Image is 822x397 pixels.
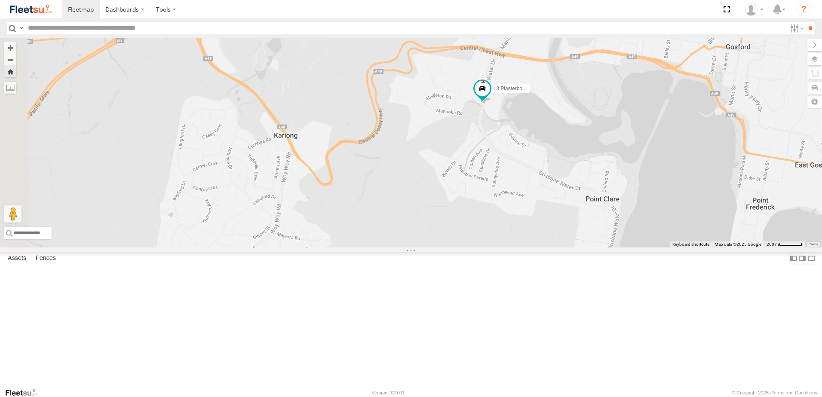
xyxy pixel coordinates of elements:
button: Zoom in [4,42,16,54]
img: fleetsu-logo-horizontal.svg [9,3,53,15]
label: Hide Summary Table [807,252,816,265]
div: © Copyright 2025 - [732,390,817,395]
label: Map Settings [807,96,822,108]
a: Terms and Conditions [772,390,817,395]
div: Version: 309.01 [372,390,405,395]
button: Map Scale: 200 m per 50 pixels [764,241,805,247]
span: 200 m [767,242,779,247]
label: Fences [31,252,60,264]
label: Dock Summary Table to the Right [798,252,807,265]
button: Keyboard shortcuts [672,241,709,247]
div: Gary Hudson [742,3,767,16]
label: Measure [4,82,16,94]
button: Drag Pegman onto the map to open Street View [4,205,21,223]
label: Search Query [18,22,25,34]
span: L3 Plasterboard Truck [494,86,544,92]
button: Zoom Home [4,66,16,77]
span: Map data ©2025 Google [715,242,761,247]
a: Terms (opens in new tab) [809,243,818,246]
button: Zoom out [4,54,16,66]
a: Visit our Website [5,388,44,397]
label: Assets [3,252,31,264]
label: Dock Summary Table to the Left [789,252,798,265]
label: Search Filter Options [787,22,805,34]
i: ? [797,3,811,16]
